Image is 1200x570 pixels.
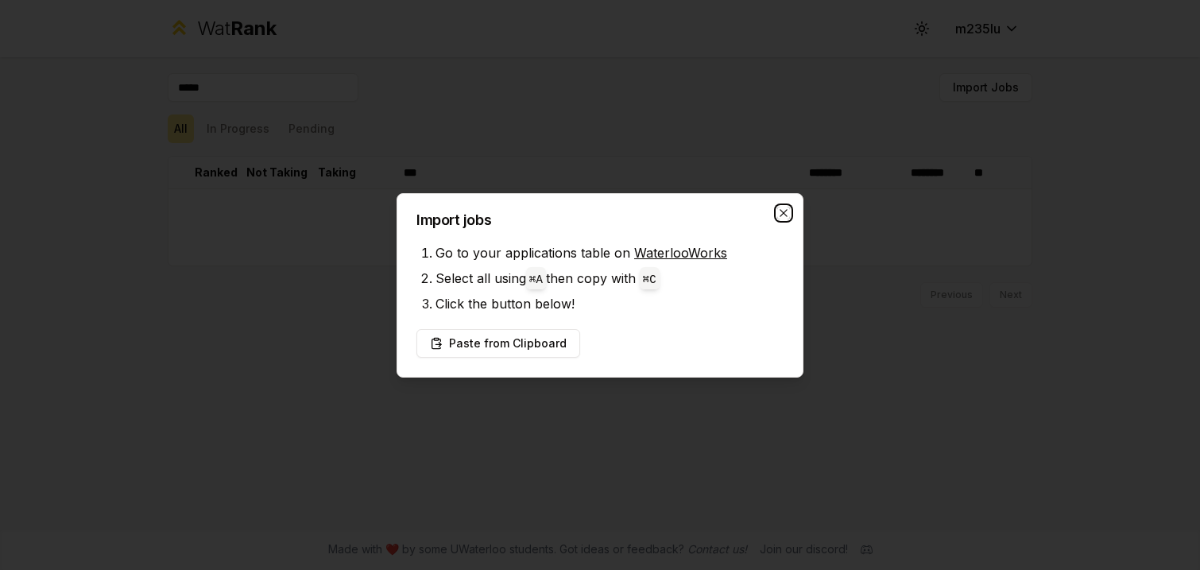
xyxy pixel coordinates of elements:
li: Click the button below! [435,291,784,316]
li: Select all using then copy with [435,266,784,291]
button: Paste from Clipboard [416,329,580,358]
code: ⌘ A [529,273,543,286]
code: ⌘ C [643,273,656,286]
a: WaterlooWorks [634,245,727,261]
h2: Import jobs [416,213,784,227]
li: Go to your applications table on [435,240,784,266]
